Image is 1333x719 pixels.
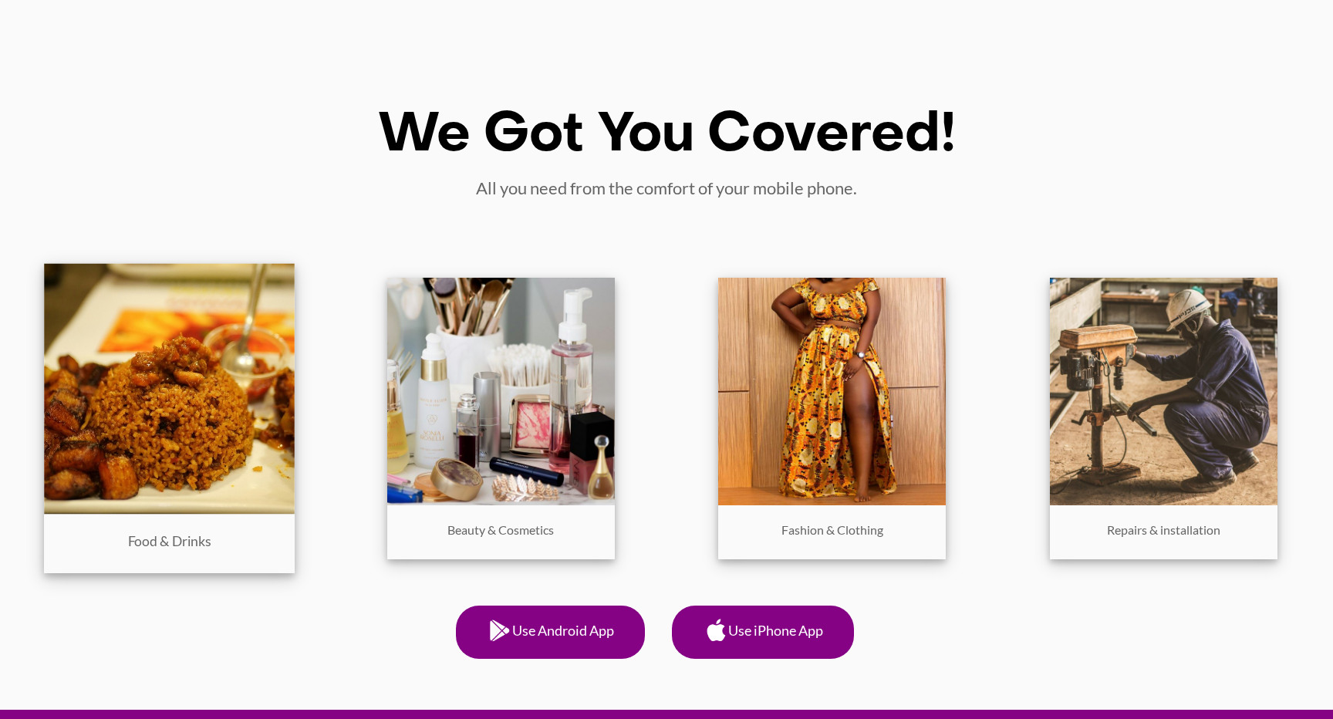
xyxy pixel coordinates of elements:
[703,617,728,643] img: apple-icon.png
[53,523,287,552] p: Food & Drinks
[672,606,854,659] a: Use iPhone App
[1058,513,1270,539] p: Repairs & installation
[1050,278,1277,505] img: repairs
[387,278,615,505] img: beauty-cosmetics
[718,278,946,505] img: fashion
[45,264,295,515] img: food-and-drinks
[15,175,1318,201] p: All you need from the comfort of your mobile phone.
[456,606,645,659] a: Use Android App
[487,617,512,643] img: android-icon.png
[15,104,1318,169] h1: We Got You Covered!
[395,513,607,539] p: Beauty & Cosmetics
[726,513,938,539] p: Fashion & Clothing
